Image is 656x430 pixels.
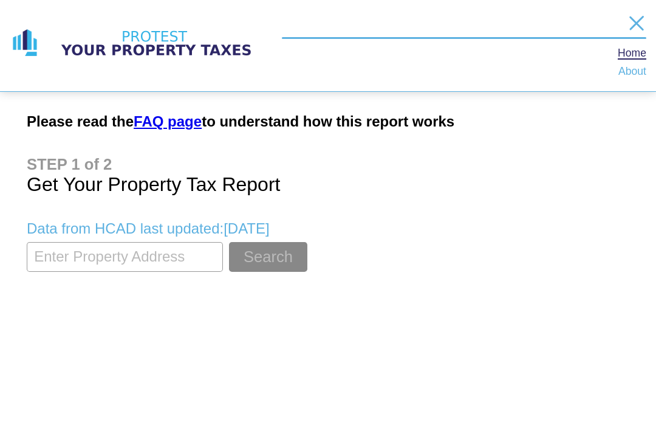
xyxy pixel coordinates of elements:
h1: Get Your Property Tax Report [27,156,629,196]
p: Data from HCAD last updated: [DATE] [27,220,629,237]
h2: Please read the to understand how this report works [27,113,629,130]
a: FAQ page [134,113,202,130]
a: About [618,67,646,77]
img: logo [10,28,40,58]
img: logo text [50,28,262,58]
a: logo logo text [10,28,262,58]
input: Enter Property Address [27,242,223,272]
button: Search [229,242,307,272]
